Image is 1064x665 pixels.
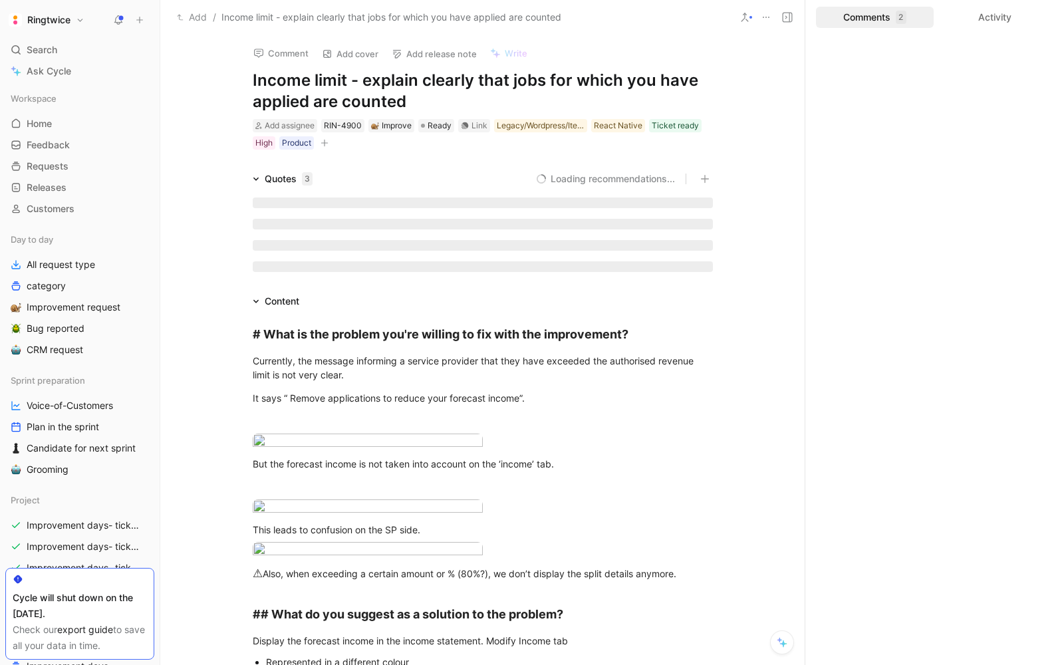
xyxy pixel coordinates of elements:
div: Day to dayAll request typecategory🐌Improvement request🪲Bug reported🤖CRM request [5,229,154,360]
span: Search [27,42,57,58]
div: Link [471,119,487,132]
span: Write [505,47,527,59]
img: 70dc891f-14d2-4b18-9d00-a2d281db3212.jpg [253,434,483,452]
div: Ticket ready [652,119,699,132]
a: All request type [5,255,154,275]
div: Project [5,490,154,510]
div: Sprint preparationVoice-of-CustomersPlan in the sprint♟️Candidate for next sprint🤖Grooming [5,370,154,479]
a: Releases [5,178,154,198]
a: 🪲Bug reported [5,319,154,338]
button: Comment [247,44,315,63]
span: Income limit - explain clearly that jobs for which you have applied are counted [221,9,561,25]
h1: Income limit - explain clearly that jobs for which you have applied are counted [253,70,713,112]
div: But the forecast income is not taken into account on the ‘income’ tab. [253,457,713,471]
a: export guide [57,624,113,635]
img: 🐌 [371,122,379,130]
a: Customers [5,199,154,219]
a: 🐌Improvement request [5,297,154,317]
span: CRM request [27,343,83,356]
span: Customers [27,202,74,215]
div: Also, when exceeding a certain amount or % (80%?), we don’t display the split details anymore. [253,565,713,583]
a: Improvement days- tickets ready- backend [5,537,154,557]
span: Ask Cycle [27,63,71,79]
a: Feedback [5,135,154,155]
span: Add assignee [265,120,315,130]
span: Requests [27,160,68,173]
a: Improvement days- tickets ready- React [5,515,154,535]
span: Sprint preparation [11,374,85,387]
span: Voice-of-Customers [27,399,113,412]
div: Cycle will shut down on the [DATE]. [13,590,147,622]
button: Add [174,9,210,25]
a: 🤖CRM request [5,340,154,360]
button: Write [484,44,533,63]
a: Plan in the sprint [5,417,154,437]
div: Workspace [5,88,154,108]
div: React Native [594,119,642,132]
a: Voice-of-Customers [5,396,154,416]
img: Ringtwice [9,13,22,27]
div: 3 [302,172,313,186]
span: Plan in the sprint [27,420,99,434]
div: Quotes3 [247,171,318,187]
strong: ## What do you suggest as a solution to the problem? [253,607,563,621]
span: Workspace [11,92,57,105]
div: Display the forecast income in the income statement. Modify Income tab [253,634,713,648]
div: 2 [896,11,906,24]
div: Currently, the message informing a service provider that they have exceeded the authorised revenu... [253,354,713,382]
div: Content [265,293,299,309]
button: 🪲 [8,321,24,336]
span: Improvement days- tickets ready- React [27,519,140,532]
strong: # What is the problem you're willing to fix with the improvement? [253,327,628,341]
a: category [5,276,154,296]
img: 🐌 [11,302,21,313]
div: Quotes [265,171,313,187]
div: Sprint preparation [5,370,154,390]
button: Add release note [386,45,483,63]
a: Ask Cycle [5,61,154,81]
span: Grooming [27,463,68,476]
div: Legacy/Wordpress/Iterable [497,119,585,132]
img: ♟️ [11,443,21,454]
div: This leads to confusion on the SP side. [253,523,713,537]
span: Ready [428,119,452,132]
div: Search [5,40,154,60]
span: ⚠ [253,567,263,580]
button: 🐌 [8,299,24,315]
img: IMG_4072.jpeg [253,542,483,560]
div: 🐌Improve [368,119,414,132]
span: Improvement request [27,301,120,314]
span: Feedback [27,138,70,152]
h1: Ringtwice [27,14,70,26]
button: Add cover [316,45,384,63]
a: Home [5,114,154,134]
button: 🤖 [8,342,24,358]
img: 🪲 [11,323,21,334]
a: Improvement days- tickets ready-legacy [5,558,154,578]
img: c304d9a0-0082-4ca4-9a00-f48ef39062a7.jpg [253,499,483,517]
img: 🤖 [11,344,21,355]
span: Improvement days- tickets ready-legacy [27,561,140,575]
span: Home [27,117,52,130]
div: High [255,136,273,150]
span: category [27,279,66,293]
div: Product [282,136,311,150]
a: Requests [5,156,154,176]
div: Day to day [5,229,154,249]
span: Improvement days- tickets ready- backend [27,540,141,553]
span: All request type [27,258,95,271]
div: Ready [418,119,454,132]
a: 🤖Grooming [5,460,154,479]
span: Releases [27,181,66,194]
div: Improve [371,119,412,132]
div: Content [247,293,305,309]
button: Loading recommendations... [536,171,675,187]
button: RingtwiceRingtwice [5,11,88,29]
span: / [213,9,216,25]
div: Comments2 [816,7,934,28]
span: Project [11,493,40,507]
a: ♟️Candidate for next sprint [5,438,154,458]
img: 🤖 [11,464,21,475]
div: RIN-4900 [324,119,362,132]
div: ProjectImprovement days- tickets ready- ReactImprovement days- tickets ready- backendImprovement ... [5,490,154,620]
